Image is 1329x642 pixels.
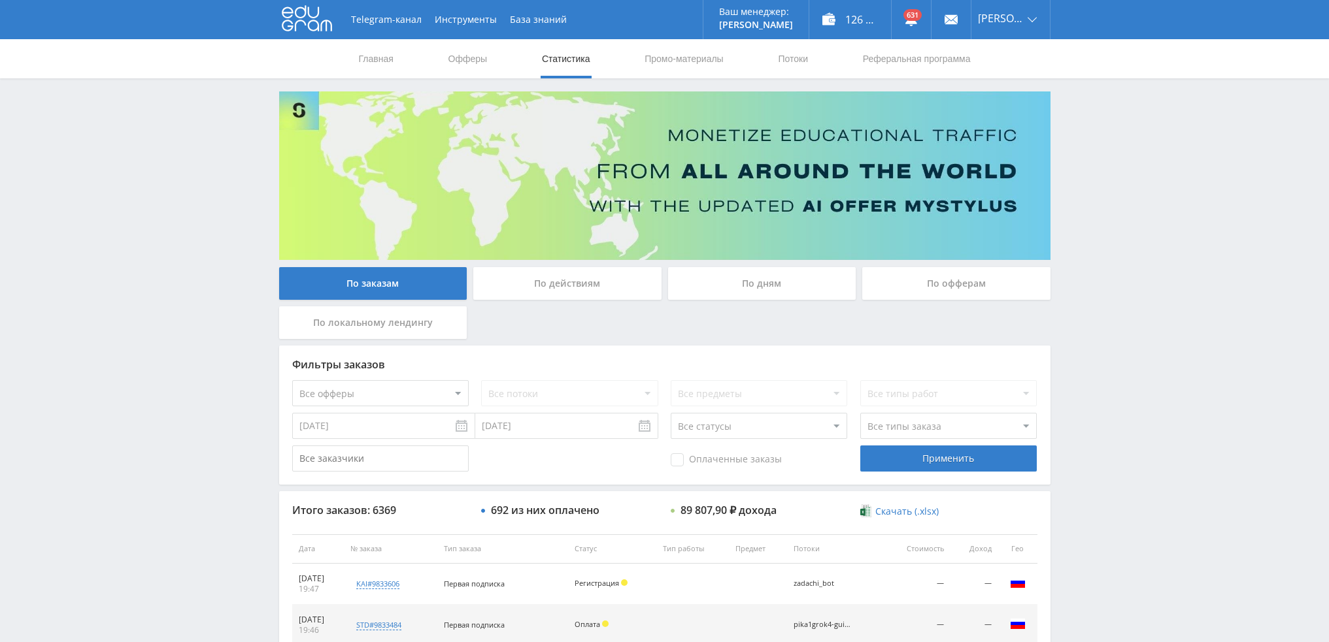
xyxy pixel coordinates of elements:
img: Banner [279,91,1051,260]
img: rus.png [1010,616,1026,632]
a: Потоки [777,39,809,78]
div: 19:46 [299,625,337,635]
th: Стоимость [883,534,950,564]
span: Первая подписка [444,620,505,630]
div: pika1grok4-guide [794,620,852,629]
span: Оплата [575,619,600,629]
th: Тип работы [656,534,729,564]
p: [PERSON_NAME] [719,20,793,30]
div: [DATE] [299,615,337,625]
span: Первая подписка [444,579,505,588]
div: По действиям [473,267,662,300]
img: xlsx [860,504,871,517]
th: Предмет [729,534,786,564]
td: — [950,564,998,605]
th: Тип заказа [437,534,568,564]
div: По дням [668,267,856,300]
th: № заказа [344,534,437,564]
span: [PERSON_NAME] [978,13,1024,24]
div: Применить [860,445,1037,472]
a: Статистика [541,39,592,78]
div: 19:47 [299,584,337,594]
a: Реферальная программа [862,39,972,78]
span: Холд [602,620,609,627]
p: Ваш менеджер: [719,7,793,17]
div: [DATE] [299,573,337,584]
div: Итого заказов: 6369 [292,504,469,516]
div: Фильтры заказов [292,359,1037,370]
th: Потоки [787,534,883,564]
a: Главная [358,39,395,78]
th: Гео [998,534,1037,564]
div: kai#9833606 [356,579,399,589]
div: По заказам [279,267,467,300]
th: Доход [950,534,998,564]
td: — [883,564,950,605]
div: std#9833484 [356,620,401,630]
a: Офферы [447,39,489,78]
input: Все заказчики [292,445,469,472]
div: По локальному лендингу [279,306,467,339]
img: rus.png [1010,575,1026,590]
span: Оплаченные заказы [671,453,782,466]
th: Дата [292,534,344,564]
div: По офферам [862,267,1051,300]
span: Скачать (.xlsx) [875,506,939,517]
div: 89 807,90 ₽ дохода [681,504,777,516]
span: Холд [621,579,628,586]
div: 692 из них оплачено [491,504,599,516]
a: Промо-материалы [643,39,724,78]
div: zadachi_bot [794,579,852,588]
a: Скачать (.xlsx) [860,505,939,518]
span: Регистрация [575,578,619,588]
th: Статус [568,534,656,564]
